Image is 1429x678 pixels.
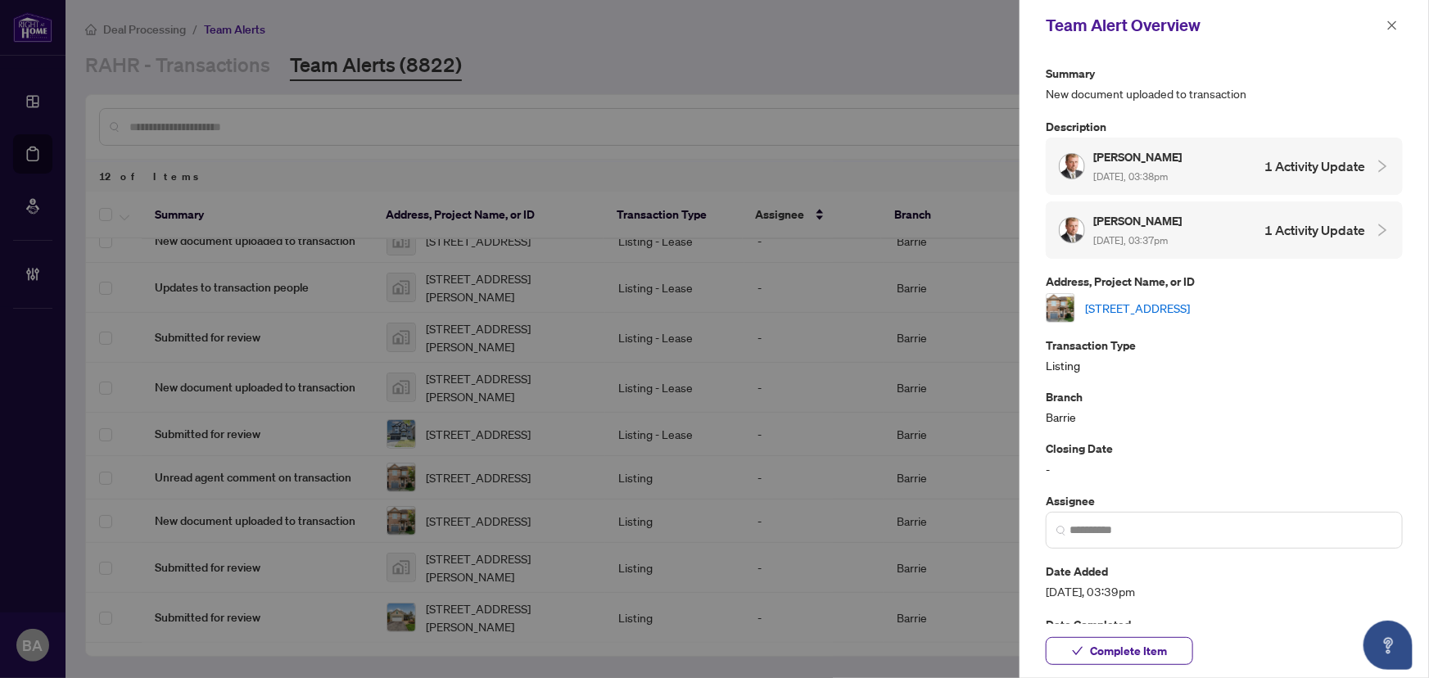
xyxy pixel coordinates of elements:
[1093,211,1184,230] h5: [PERSON_NAME]
[1363,621,1413,670] button: Open asap
[1093,147,1184,166] h5: [PERSON_NAME]
[1046,13,1382,38] div: Team Alert Overview
[1060,154,1084,179] img: Profile Icon
[1046,138,1403,195] div: Profile Icon[PERSON_NAME] [DATE], 03:38pm1 Activity Update
[1046,637,1193,665] button: Complete Item
[1046,615,1403,634] p: Date Completed
[1375,159,1390,174] span: collapsed
[1046,491,1403,510] p: Assignee
[1046,439,1403,458] p: Closing Date
[1046,84,1403,103] span: New document uploaded to transaction
[1046,64,1403,83] p: Summary
[1085,299,1190,317] a: [STREET_ADDRESS]
[1046,117,1403,136] p: Description
[1386,20,1398,31] span: close
[1046,387,1403,426] div: Barrie
[1046,562,1403,581] p: Date Added
[1264,156,1365,176] h4: 1 Activity Update
[1093,234,1168,246] span: [DATE], 03:37pm
[1375,223,1390,237] span: collapsed
[1047,294,1074,322] img: thumbnail-img
[1060,218,1084,242] img: Profile Icon
[1046,336,1403,355] p: Transaction Type
[1093,170,1168,183] span: [DATE], 03:38pm
[1264,220,1365,240] h4: 1 Activity Update
[1046,439,1403,477] div: -
[1090,638,1167,664] span: Complete Item
[1046,272,1403,291] p: Address, Project Name, or ID
[1046,387,1403,406] p: Branch
[1046,582,1403,601] span: [DATE], 03:39pm
[1056,526,1066,536] img: search_icon
[1046,336,1403,374] div: Listing
[1046,201,1403,259] div: Profile Icon[PERSON_NAME] [DATE], 03:37pm1 Activity Update
[1072,645,1083,657] span: check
